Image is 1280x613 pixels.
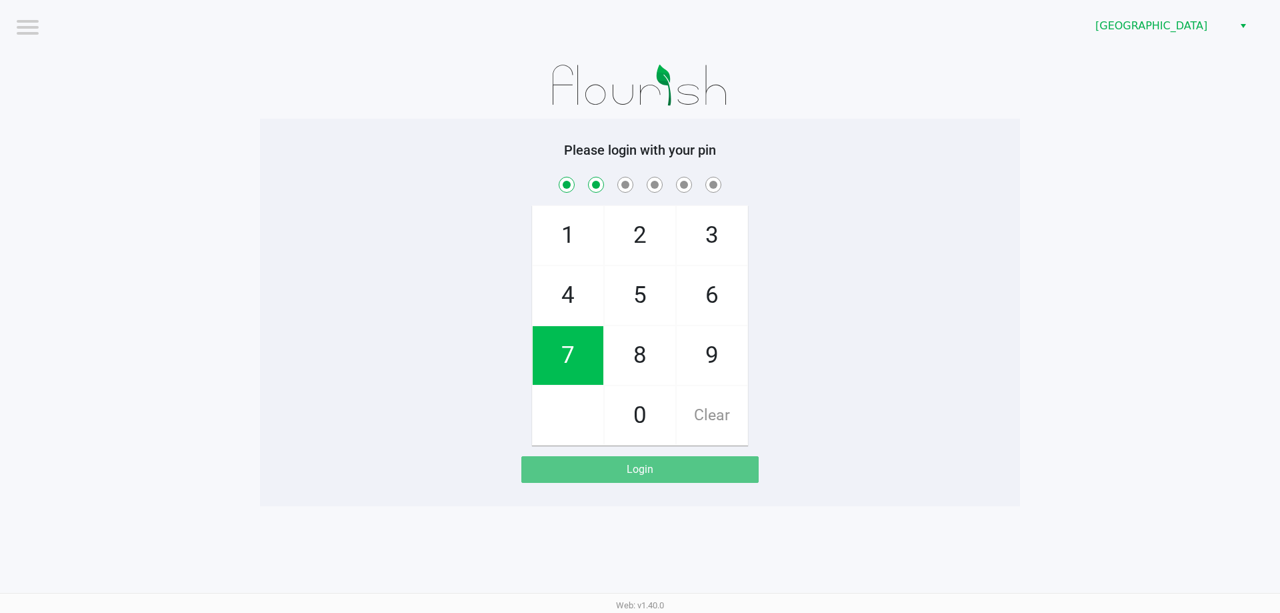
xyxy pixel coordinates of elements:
[605,266,675,325] span: 5
[605,206,675,265] span: 2
[677,326,747,385] span: 9
[616,600,664,610] span: Web: v1.40.0
[1233,14,1253,38] button: Select
[533,266,603,325] span: 4
[1095,18,1225,34] span: [GEOGRAPHIC_DATA]
[533,206,603,265] span: 1
[677,386,747,445] span: Clear
[533,326,603,385] span: 7
[605,326,675,385] span: 8
[270,142,1010,158] h5: Please login with your pin
[677,266,747,325] span: 6
[605,386,675,445] span: 0
[677,206,747,265] span: 3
